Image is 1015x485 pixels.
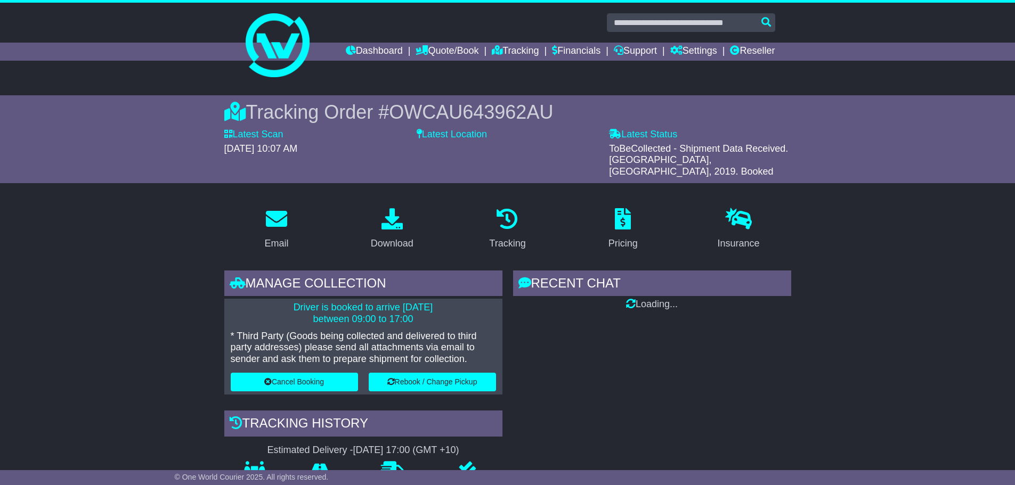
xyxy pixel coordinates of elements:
[364,204,420,254] a: Download
[489,236,525,251] div: Tracking
[670,43,717,61] a: Settings
[224,410,502,439] div: Tracking history
[371,236,413,251] div: Download
[417,129,487,141] label: Latest Location
[730,43,775,61] a: Reseller
[264,236,288,251] div: Email
[614,43,657,61] a: Support
[492,43,539,61] a: Tracking
[416,43,478,61] a: Quote/Book
[175,473,329,481] span: © One World Courier 2025. All rights reserved.
[602,204,645,254] a: Pricing
[257,204,295,254] a: Email
[711,204,767,254] a: Insurance
[609,143,788,177] span: ToBeCollected - Shipment Data Received. [GEOGRAPHIC_DATA], [GEOGRAPHIC_DATA], 2019. Booked
[369,373,496,391] button: Rebook / Change Pickup
[609,129,677,141] label: Latest Status
[608,236,638,251] div: Pricing
[353,445,459,456] div: [DATE] 17:00 (GMT +10)
[224,129,283,141] label: Latest Scan
[482,204,532,254] a: Tracking
[224,143,298,154] span: [DATE] 10:07 AM
[513,299,791,310] div: Loading...
[552,43,600,61] a: Financials
[231,331,496,365] p: * Third Party (Goods being collected and delivered to third party addresses) please send all atta...
[718,236,760,251] div: Insurance
[231,302,496,325] p: Driver is booked to arrive [DATE] between 09:00 to 17:00
[224,270,502,299] div: Manage collection
[224,101,791,124] div: Tracking Order #
[513,270,791,299] div: RECENT CHAT
[231,373,358,391] button: Cancel Booking
[224,445,502,456] div: Estimated Delivery -
[389,101,553,123] span: OWCAU643962AU
[346,43,403,61] a: Dashboard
